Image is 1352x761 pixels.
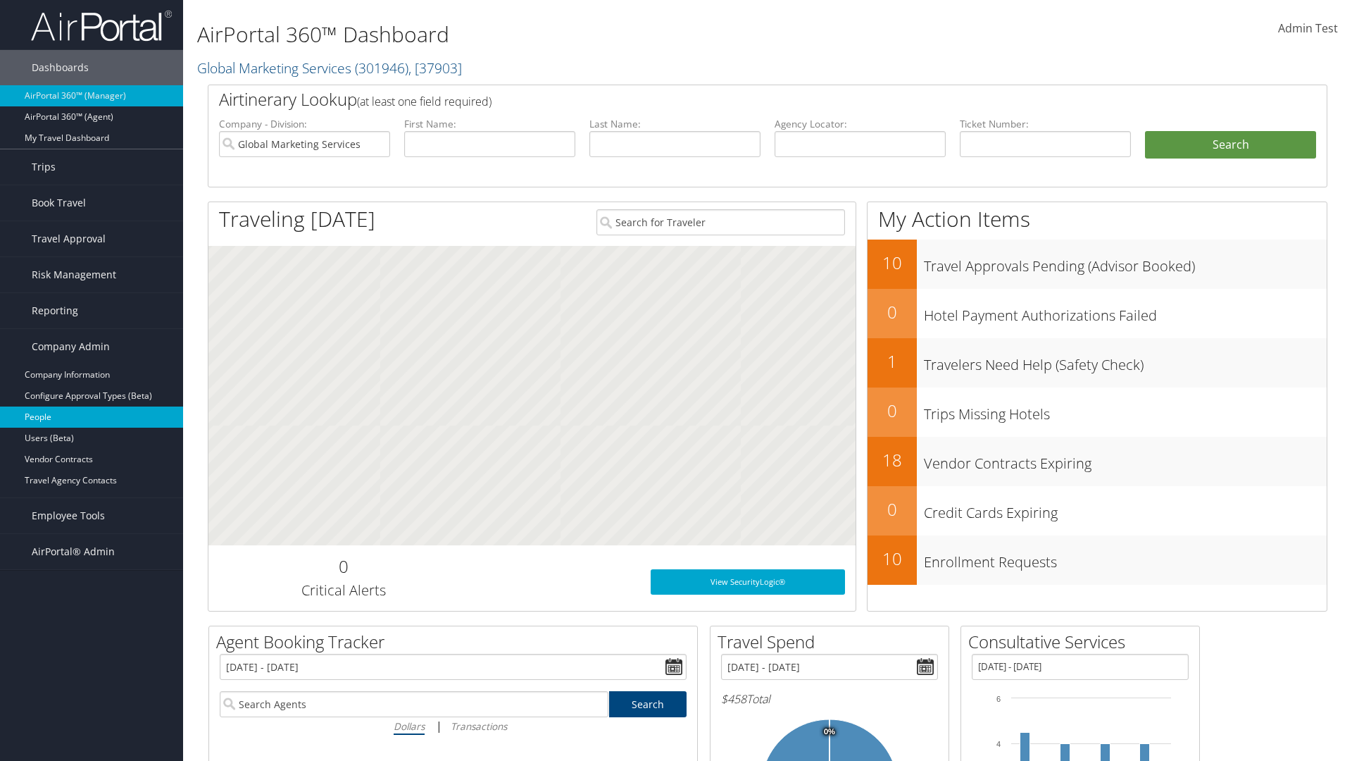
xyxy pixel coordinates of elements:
[1278,20,1338,36] span: Admin Test
[924,496,1327,523] h3: Credit Cards Expiring
[924,545,1327,572] h3: Enrollment Requests
[596,209,845,235] input: Search for Traveler
[868,388,1327,437] a: 0Trips Missing Hotels
[968,630,1199,654] h2: Consultative Services
[589,117,760,131] label: Last Name:
[1145,131,1316,159] button: Search
[924,397,1327,424] h3: Trips Missing Hotels
[31,9,172,42] img: airportal-logo.png
[219,555,468,579] h2: 0
[775,117,946,131] label: Agency Locator:
[404,117,575,131] label: First Name:
[32,498,105,533] span: Employee Tools
[394,719,425,733] i: Dollars
[220,717,687,735] div: |
[868,289,1327,338] a: 0Hotel Payment Authorizations Failed
[219,87,1223,111] h2: Airtinerary Lookup
[868,204,1327,234] h1: My Action Items
[1278,7,1338,51] a: Admin Test
[924,249,1327,276] h3: Travel Approvals Pending (Advisor Booked)
[197,20,958,49] h1: AirPortal 360™ Dashboard
[451,719,507,733] i: Transactions
[996,695,1001,703] tspan: 6
[868,497,917,521] h2: 0
[216,630,697,654] h2: Agent Booking Tracker
[721,691,938,707] h6: Total
[357,94,492,109] span: (at least one field required)
[868,240,1327,289] a: 10Travel Approvals Pending (Advisor Booked)
[868,338,1327,388] a: 1Travelers Need Help (Safety Check)
[924,299,1327,326] h3: Hotel Payment Authorizations Failed
[651,569,845,595] a: View SecurityLogic®
[960,117,1131,131] label: Ticket Number:
[197,58,462,78] a: Global Marketing Services
[219,581,468,600] h3: Critical Alerts
[868,448,917,472] h2: 18
[219,117,390,131] label: Company - Division:
[868,349,917,373] h2: 1
[32,257,116,292] span: Risk Management
[924,447,1327,474] h3: Vendor Contracts Expiring
[408,58,462,78] span: , [ 37903 ]
[32,149,56,185] span: Trips
[32,293,78,328] span: Reporting
[868,486,1327,536] a: 0Credit Cards Expiring
[868,399,917,423] h2: 0
[32,534,115,569] span: AirPortal® Admin
[924,348,1327,375] h3: Travelers Need Help (Safety Check)
[868,547,917,571] h2: 10
[868,437,1327,486] a: 18Vendor Contracts Expiring
[32,185,86,221] span: Book Travel
[32,329,110,364] span: Company Admin
[32,50,89,85] span: Dashboards
[32,221,106,256] span: Travel Approval
[219,204,375,234] h1: Traveling [DATE]
[718,630,949,654] h2: Travel Spend
[868,300,917,324] h2: 0
[824,728,835,736] tspan: 0%
[868,536,1327,585] a: 10Enrollment Requests
[220,691,608,717] input: Search Agents
[868,251,917,275] h2: 10
[721,691,746,707] span: $458
[355,58,408,78] span: ( 301946 )
[996,740,1001,748] tspan: 4
[609,691,687,717] a: Search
